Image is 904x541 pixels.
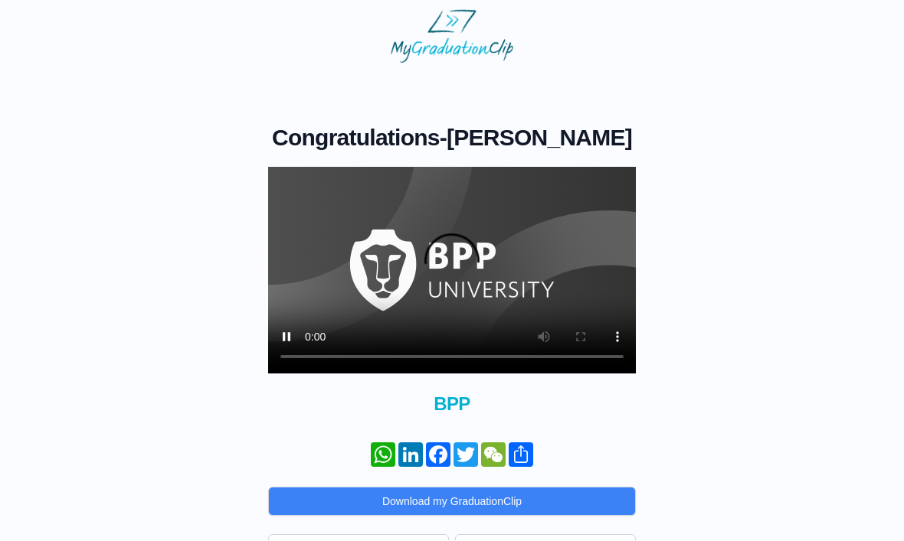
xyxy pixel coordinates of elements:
a: LinkedIn [397,443,424,468]
span: [PERSON_NAME] [447,125,632,151]
a: Facebook [424,443,452,468]
span: Congratulations [272,125,440,151]
button: Download my GraduationClip [268,487,636,517]
span: BPP [268,393,636,417]
a: WhatsApp [369,443,397,468]
a: Share [507,443,535,468]
h1: - [268,125,636,152]
a: WeChat [480,443,507,468]
a: Twitter [452,443,480,468]
img: MyGraduationClip [391,10,513,64]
